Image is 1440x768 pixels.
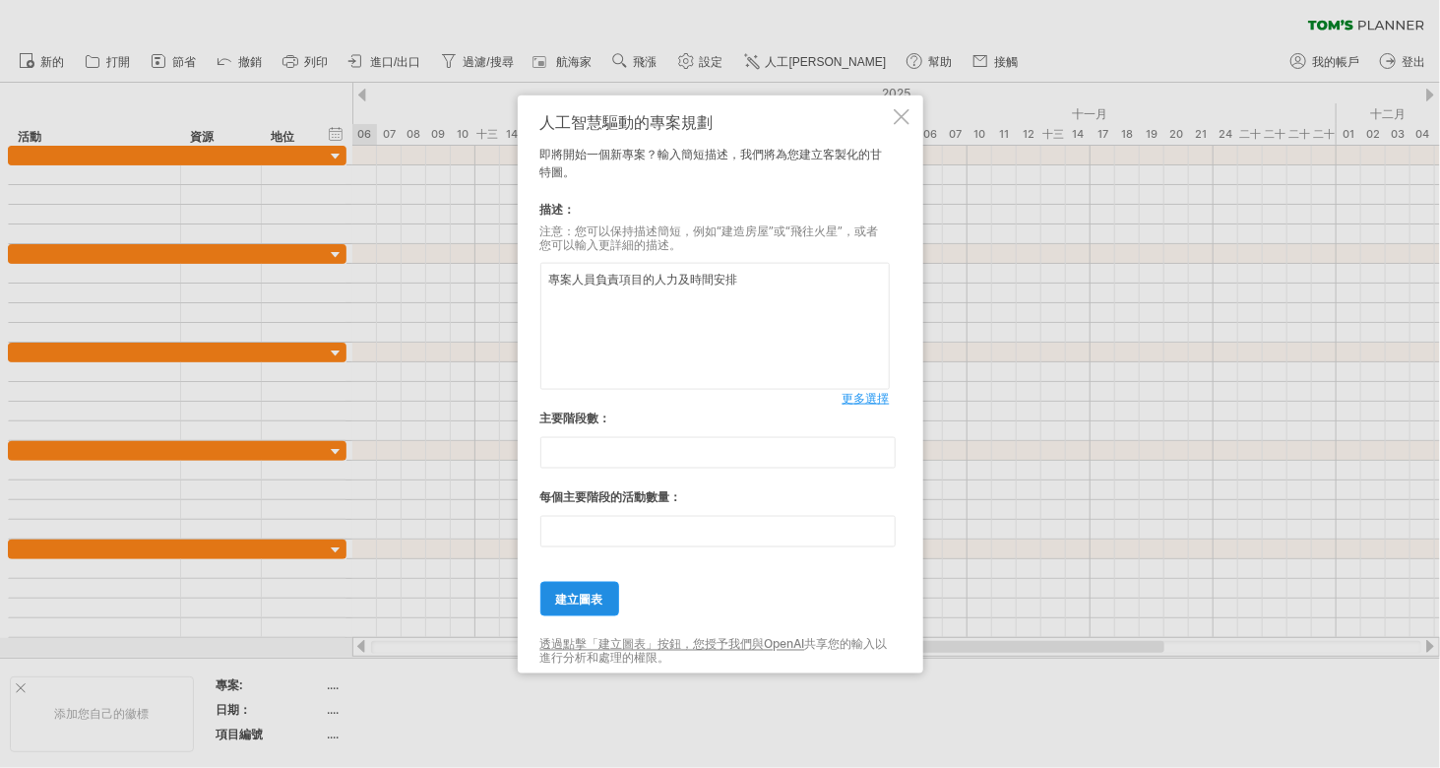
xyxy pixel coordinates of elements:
[843,391,890,406] font: 更多選擇
[540,489,682,504] font: 每個主要階段的活動數量：
[843,390,890,408] a: 更多選擇
[540,637,888,666] font: 以進行分析和處理的權限。
[540,224,879,252] font: 注意：您可以保持描述簡短，例如“建造房屋”或“飛往火星”，或者您可以輸入更詳細的描述。
[540,147,883,179] font: 即將開始一個新專案？輸入簡短描述，我們將為您建立客製化的甘特圖。
[540,582,619,616] a: 建立圖表
[540,202,576,217] font: 描述：
[540,637,805,652] a: 透過點擊「建立圖表」按鈕，您授予我們與OpenAI
[556,592,603,607] font: 建立圖表
[805,637,876,652] font: 共享您的輸入
[540,411,611,425] font: 主要階段數：
[540,112,714,132] font: 人工智慧驅動的專案規劃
